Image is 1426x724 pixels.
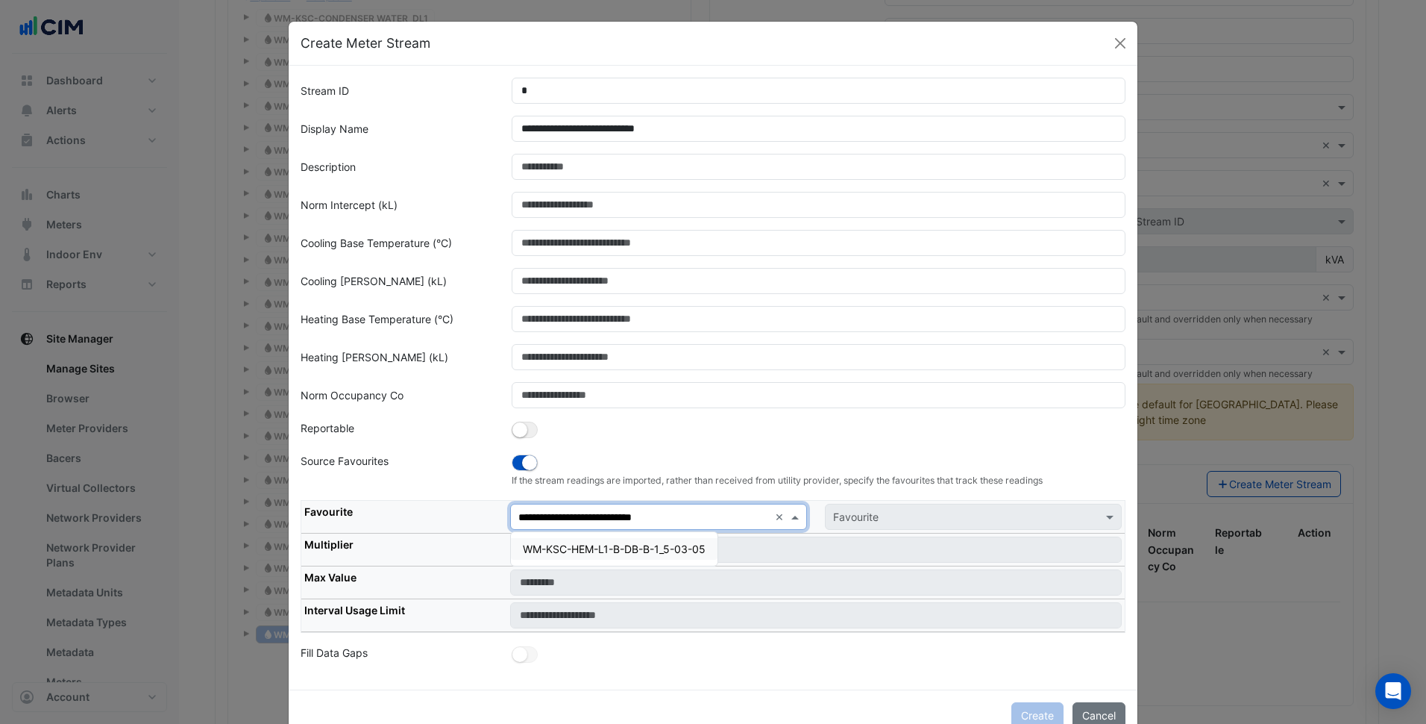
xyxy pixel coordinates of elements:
th: Favourite [301,501,507,534]
label: Display Name [301,116,368,142]
th: Multiplier [301,534,507,567]
small: If the stream readings are imported, rather than received from utility provider, specify the favo... [512,474,1126,487]
h5: Create Meter Stream [301,34,430,53]
label: Norm Occupancy Co [301,382,403,408]
label: Description [301,154,356,180]
label: Reportable [301,420,354,441]
label: Heating [PERSON_NAME] (kL) [301,344,448,370]
div: Open Intercom Messenger [1375,673,1411,709]
th: Max Value [301,567,507,599]
span: Clear [775,509,788,525]
label: Cooling [PERSON_NAME] (kL) [301,268,447,294]
label: Source Favourites [301,453,389,474]
label: Norm Intercept (kL) [301,192,398,218]
span: WM-KSC-HEM-L1-B-DB-B-1_5-03-05 [523,543,706,555]
th: Interval Usage Limit [301,599,507,632]
div: Please select Equipment first [816,504,1131,530]
ui-switch: No permission to update this field. [512,646,538,659]
label: Fill Data Gaps [301,645,368,666]
label: Stream ID [301,78,349,104]
label: Heating Base Temperature (°C) [301,306,453,332]
ng-dropdown-panel: Options list [510,531,718,567]
button: Close [1109,32,1131,54]
label: Cooling Base Temperature (°C) [301,230,452,256]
